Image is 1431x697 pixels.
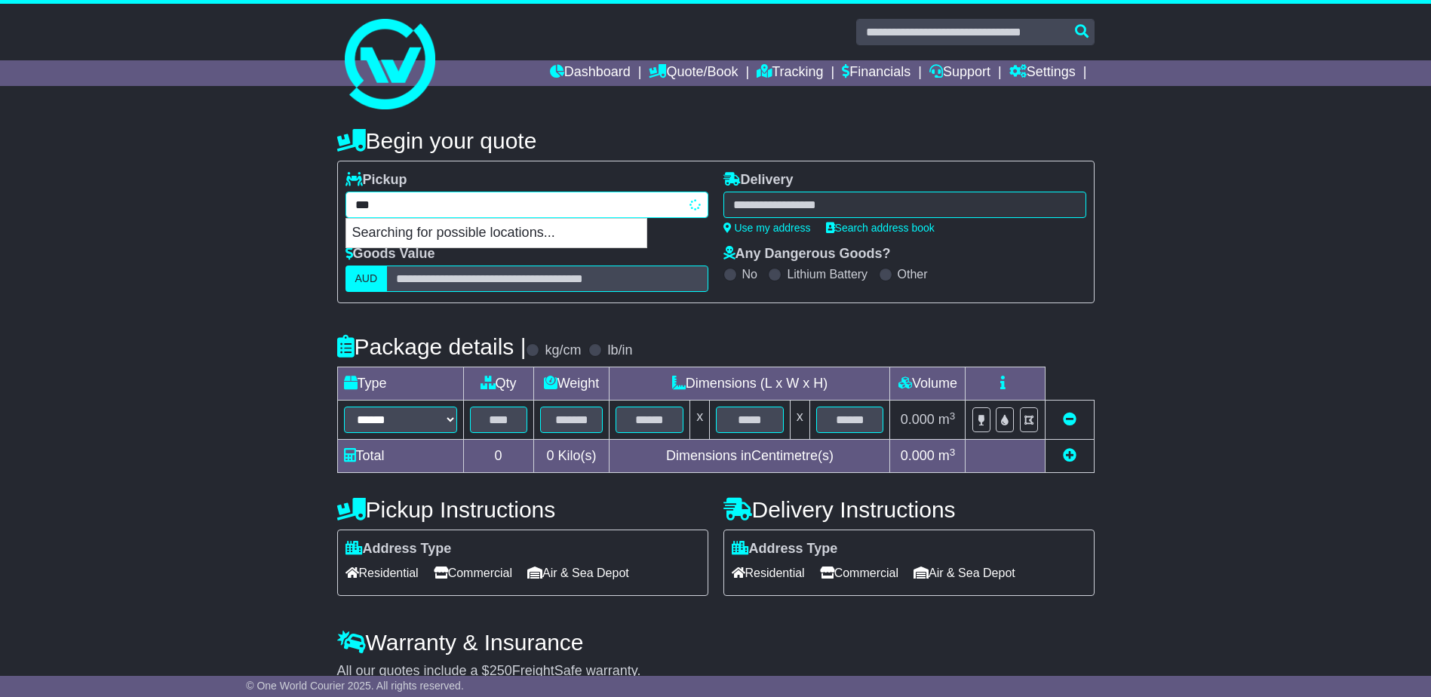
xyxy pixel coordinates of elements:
span: 250 [490,663,512,678]
span: m [938,448,956,463]
a: Financials [842,60,910,86]
a: Dashboard [550,60,631,86]
sup: 3 [950,410,956,422]
td: Dimensions in Centimetre(s) [610,440,890,473]
span: Residential [732,561,805,585]
label: AUD [345,266,388,292]
td: x [690,401,710,440]
a: Settings [1009,60,1076,86]
label: Any Dangerous Goods? [723,246,891,263]
td: Qty [463,367,533,401]
span: Air & Sea Depot [527,561,629,585]
h4: Warranty & Insurance [337,630,1095,655]
a: Remove this item [1063,412,1076,427]
td: Volume [890,367,966,401]
label: Address Type [732,541,838,557]
span: 0 [546,448,554,463]
span: Commercial [434,561,512,585]
td: Dimensions (L x W x H) [610,367,890,401]
div: All our quotes include a $ FreightSafe warranty. [337,663,1095,680]
span: © One World Courier 2025. All rights reserved. [246,680,464,692]
span: Residential [345,561,419,585]
a: Support [929,60,990,86]
h4: Package details | [337,334,527,359]
label: lb/in [607,342,632,359]
span: m [938,412,956,427]
span: 0.000 [901,448,935,463]
label: No [742,267,757,281]
span: Commercial [820,561,898,585]
label: Other [898,267,928,281]
h4: Pickup Instructions [337,497,708,522]
span: Air & Sea Depot [914,561,1015,585]
td: x [790,401,809,440]
h4: Delivery Instructions [723,497,1095,522]
span: 0.000 [901,412,935,427]
td: 0 [463,440,533,473]
label: Lithium Battery [787,267,868,281]
a: Tracking [757,60,823,86]
p: Searching for possible locations... [346,219,646,247]
a: Use my address [723,222,811,234]
typeahead: Please provide city [345,192,708,218]
a: Search address book [826,222,935,234]
label: Address Type [345,541,452,557]
sup: 3 [950,447,956,458]
label: kg/cm [545,342,581,359]
label: Pickup [345,172,407,189]
td: Total [337,440,463,473]
a: Quote/Book [649,60,738,86]
td: Weight [533,367,610,401]
label: Goods Value [345,246,435,263]
h4: Begin your quote [337,128,1095,153]
td: Kilo(s) [533,440,610,473]
label: Delivery [723,172,794,189]
td: Type [337,367,463,401]
a: Add new item [1063,448,1076,463]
